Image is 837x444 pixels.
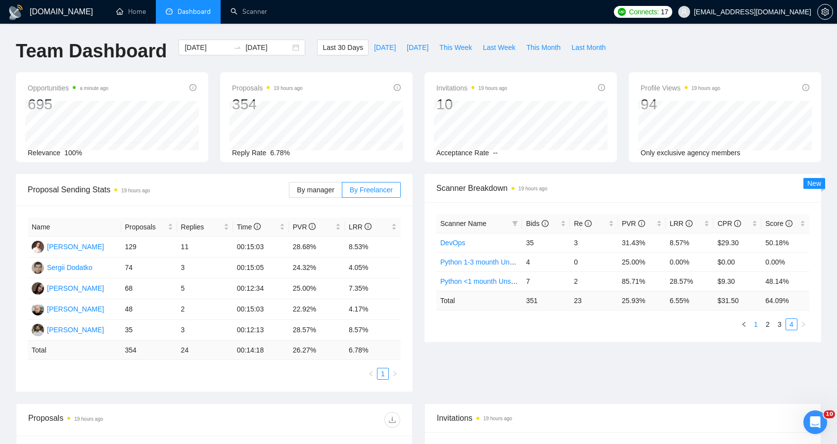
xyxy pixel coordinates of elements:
[666,252,714,271] td: 0.00%
[765,220,792,227] span: Score
[797,318,809,330] li: Next Page
[365,368,377,380] li: Previous Page
[121,188,150,193] time: 19 hours ago
[392,371,398,377] span: right
[233,258,289,278] td: 00:15:05
[121,299,177,320] td: 48
[817,8,833,16] a: setting
[518,186,547,191] time: 19 hours ago
[47,304,104,314] div: [PERSON_NAME]
[121,218,177,237] th: Proposals
[233,320,289,341] td: 00:12:13
[618,291,666,310] td: 25.93 %
[233,278,289,299] td: 00:12:34
[116,7,146,16] a: homeHome
[365,368,377,380] button: left
[681,8,688,15] span: user
[32,241,44,253] img: DP
[377,368,388,379] a: 1
[717,220,741,227] span: CPR
[64,149,82,157] span: 100%
[177,237,233,258] td: 11
[121,278,177,299] td: 68
[661,6,668,17] span: 17
[289,299,345,320] td: 22.92%
[434,40,477,55] button: This Week
[345,237,401,258] td: 8.53%
[571,42,605,53] span: Last Month
[345,278,401,299] td: 7.35%
[289,341,345,360] td: 26.27 %
[32,263,93,271] a: SDSergii Dodatko
[802,84,809,91] span: info-circle
[566,40,611,55] button: Last Month
[289,278,345,299] td: 25.00%
[512,221,518,226] span: filter
[369,40,401,55] button: [DATE]
[32,282,44,295] img: KM
[436,182,809,194] span: Scanner Breakdown
[28,183,289,196] span: Proposal Sending Stats
[28,218,121,237] th: Name
[738,318,750,330] li: Previous Page
[824,410,835,418] span: 10
[510,216,520,231] span: filter
[522,271,570,291] td: 7
[436,149,489,157] span: Acceptance Rate
[761,271,809,291] td: 48.14%
[365,223,372,230] span: info-circle
[32,242,104,250] a: DP[PERSON_NAME]
[177,341,233,360] td: 24
[713,291,761,310] td: $ 31.50
[437,412,809,424] span: Invitations
[32,303,44,315] img: AP
[817,4,833,20] button: setting
[618,271,666,291] td: 85.71%
[526,42,560,53] span: This Month
[125,222,166,232] span: Proposals
[440,277,541,285] a: Python <1 mounth Unspecified h
[185,42,230,53] input: Start date
[32,262,44,274] img: SD
[289,258,345,278] td: 24.32%
[762,318,774,330] li: 2
[166,8,173,15] span: dashboard
[761,252,809,271] td: 0.00%
[8,4,24,20] img: logo
[477,40,521,55] button: Last Week
[47,283,104,294] div: [PERSON_NAME]
[385,416,400,424] span: download
[522,233,570,252] td: 35
[47,262,93,273] div: Sergii Dodatko
[483,42,515,53] span: Last Week
[121,258,177,278] td: 74
[177,278,233,299] td: 5
[181,222,222,232] span: Replies
[389,368,401,380] li: Next Page
[345,320,401,341] td: 8.57%
[786,319,797,330] a: 4
[28,341,121,360] td: Total
[233,237,289,258] td: 00:15:03
[570,233,618,252] td: 3
[394,84,401,91] span: info-circle
[401,40,434,55] button: [DATE]
[666,271,714,291] td: 28.57%
[436,291,522,310] td: Total
[618,233,666,252] td: 31.43%
[692,86,720,91] time: 19 hours ago
[440,220,486,227] span: Scanner Name
[231,7,267,16] a: searchScanner
[233,44,241,51] span: swap-right
[526,220,548,227] span: Bids
[32,305,104,312] a: AP[PERSON_NAME]
[800,321,806,327] span: right
[761,291,809,310] td: 64.09 %
[493,149,498,157] span: --
[618,252,666,271] td: 25.00%
[436,82,507,94] span: Invitations
[323,42,363,53] span: Last 30 Days
[750,318,762,330] li: 1
[440,239,465,247] a: DevOps
[121,320,177,341] td: 35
